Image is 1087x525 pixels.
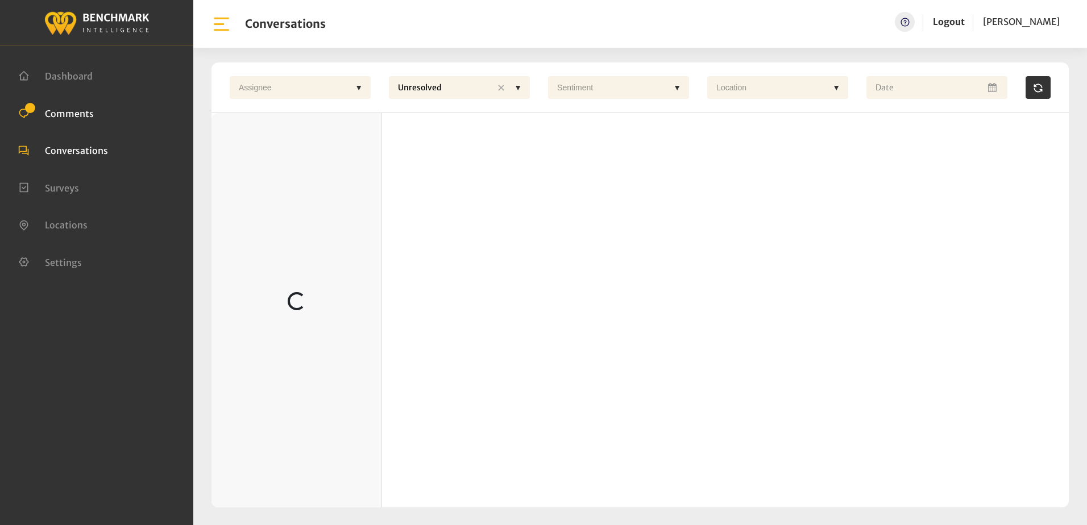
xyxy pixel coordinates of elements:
div: ▼ [828,76,845,99]
a: Surveys [18,181,79,193]
div: ▼ [509,76,526,99]
div: ▼ [669,76,686,99]
span: Comments [45,107,94,119]
span: [PERSON_NAME] [983,16,1060,27]
span: Settings [45,256,82,268]
input: Date range input field [866,76,1007,99]
a: [PERSON_NAME] [983,12,1060,32]
span: Surveys [45,182,79,193]
div: Sentiment [551,76,669,99]
div: Unresolved [392,76,492,100]
a: Logout [933,12,965,32]
span: Conversations [45,145,108,156]
div: ▼ [350,76,367,99]
a: Logout [933,16,965,27]
img: benchmark [44,9,150,36]
div: Location [711,76,828,99]
a: Dashboard [18,69,93,81]
h1: Conversations [245,17,326,31]
a: Settings [18,256,82,267]
div: ✕ [492,76,509,100]
span: Locations [45,219,88,231]
a: Comments [18,107,94,118]
a: Locations [18,218,88,230]
button: Open Calendar [986,76,1001,99]
a: Conversations [18,144,108,155]
img: bar [211,14,231,34]
span: Dashboard [45,70,93,82]
div: Assignee [233,76,350,99]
